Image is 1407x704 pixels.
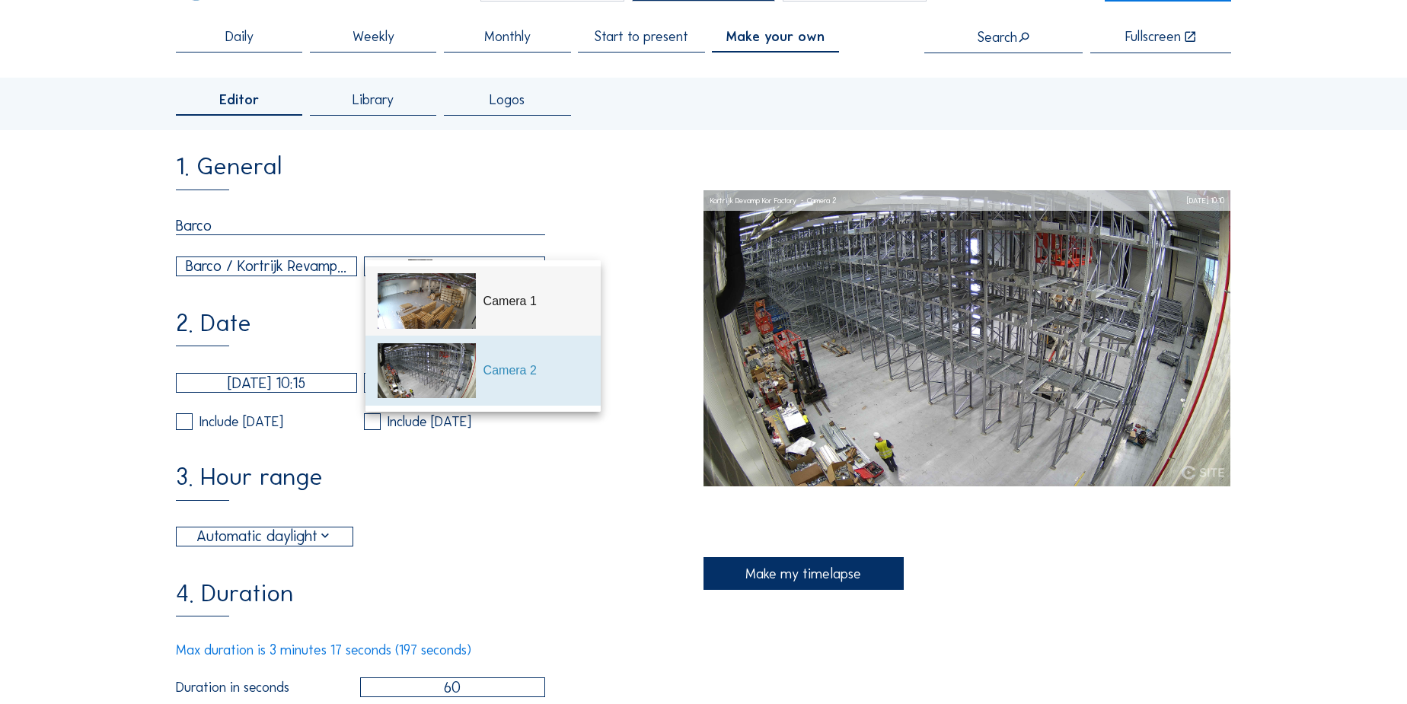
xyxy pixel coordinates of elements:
input: End date [364,373,545,393]
span: Library [353,93,394,107]
div: 2. Date [176,311,251,346]
span: Start to present [594,30,688,43]
div: Automatic daylight [177,527,353,546]
img: Image [703,190,1231,487]
input: Start date [176,373,357,393]
div: Fullscreen [1125,30,1181,44]
div: [DATE] 10:10 [1187,190,1224,212]
div: Max duration is 3 minutes 17 seconds (197 seconds) [176,643,545,657]
div: selected_image_1515Camera 2 [365,257,544,276]
div: 1. General [176,154,282,190]
div: Camera 1 [483,292,589,311]
span: Daily [225,30,254,43]
span: Make your own [726,30,825,43]
div: Include [DATE] [388,415,471,428]
img: image_1516 [378,273,476,329]
div: Barco / Kortrijk Revamp Kor Factory [177,257,356,276]
label: Duration in seconds [176,680,360,694]
div: Camera 2 [796,190,836,212]
span: Logos [490,93,525,107]
div: Make my timelapse [703,557,904,590]
input: Name [176,216,545,235]
div: 3. Hour range [176,465,323,500]
img: C-Site Logo [1182,466,1224,480]
div: 4. Duration [176,581,293,616]
div: Camera 2 [439,260,501,273]
div: Kortrijk Revamp Kor Factory [710,190,796,212]
span: Weekly [353,30,394,43]
div: Barco / Kortrijk Revamp Kor Factory [186,255,347,278]
img: image_1515 [378,343,476,399]
div: Camera 2 [483,362,589,380]
div: Include [DATE] [199,415,283,428]
img: selected_image_1515 [408,260,432,273]
span: Editor [219,93,259,107]
span: Monthly [484,30,531,43]
div: Automatic daylight [196,525,333,548]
